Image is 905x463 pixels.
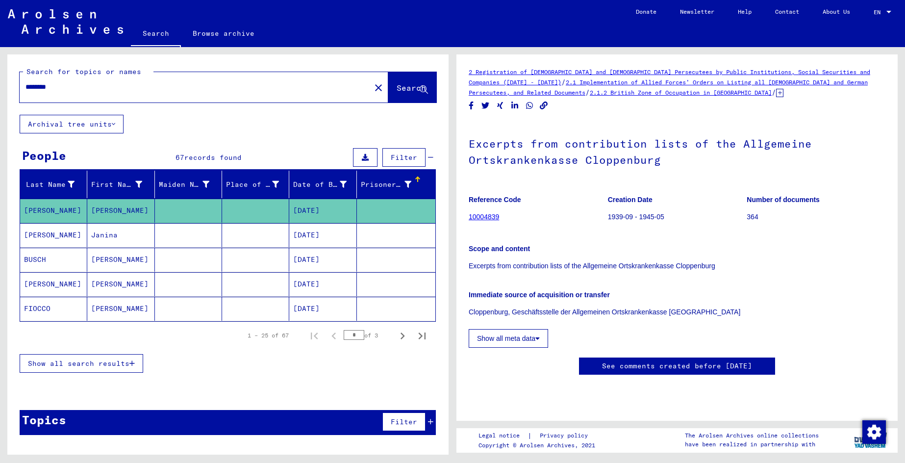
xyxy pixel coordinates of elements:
[176,153,184,162] span: 67
[289,171,356,198] mat-header-cell: Date of Birth
[289,248,356,272] mat-cell: [DATE]
[469,213,499,221] a: 10004839
[608,212,747,222] p: 1939-09 - 1945-05
[532,431,600,441] a: Privacy policy
[226,180,279,190] div: Place of Birth
[469,261,885,271] p: Excerpts from contribution lists of the Allgemeine Ortskrankenkasse Cloppenburg
[20,248,87,272] mat-cell: BUSCH
[469,245,530,253] b: Scope and content
[469,121,885,180] h1: Excerpts from contribution lists of the Allgemeine Ortskrankenkasse Cloppenburg
[369,77,388,97] button: Clear
[747,212,885,222] p: 364
[20,115,124,133] button: Archival tree units
[91,180,142,190] div: First Name
[20,171,87,198] mat-header-cell: Last Name
[862,420,886,444] img: Change consent
[388,72,436,103] button: Search
[357,171,435,198] mat-header-cell: Prisoner #
[293,177,358,192] div: Date of Birth
[222,171,289,198] mat-header-cell: Place of Birth
[852,428,889,452] img: yv_logo.png
[397,83,426,93] span: Search
[685,431,819,440] p: The Arolsen Archives online collections
[155,171,222,198] mat-header-cell: Maiden Name
[248,331,289,340] div: 1 – 25 of 67
[469,307,885,317] p: Cloppenburg, Geschäftsstelle der Allgemeinen Ortskrankenkasse [GEOGRAPHIC_DATA]
[289,297,356,321] mat-cell: [DATE]
[373,82,384,94] mat-icon: close
[344,331,393,340] div: of 3
[469,68,870,86] a: 2 Registration of [DEMOGRAPHIC_DATA] and [DEMOGRAPHIC_DATA] Persecutees by Public Institutions, S...
[20,272,87,296] mat-cell: [PERSON_NAME]
[24,180,75,190] div: Last Name
[361,180,411,190] div: Prisoner #
[22,147,66,164] div: People
[478,431,528,441] a: Legal notice
[412,326,432,345] button: Last page
[469,78,868,96] a: 2.1 Implementation of Allied Forces’ Orders on Listing all [DEMOGRAPHIC_DATA] and German Persecut...
[181,22,266,45] a: Browse archive
[289,199,356,223] mat-cell: [DATE]
[539,100,549,112] button: Copy link
[20,199,87,223] mat-cell: [PERSON_NAME]
[28,359,129,368] span: Show all search results
[87,199,154,223] mat-cell: [PERSON_NAME]
[478,431,600,441] div: |
[22,411,66,429] div: Topics
[525,100,535,112] button: Share on WhatsApp
[561,77,566,86] span: /
[8,9,123,34] img: Arolsen_neg.svg
[304,326,324,345] button: First page
[289,272,356,296] mat-cell: [DATE]
[510,100,520,112] button: Share on LinkedIn
[289,223,356,247] mat-cell: [DATE]
[590,89,772,96] a: 2.1.2 British Zone of Occupation in [GEOGRAPHIC_DATA]
[874,9,884,16] span: EN
[20,223,87,247] mat-cell: [PERSON_NAME]
[391,417,417,426] span: Filter
[862,420,885,443] div: Change consent
[91,177,154,192] div: First Name
[226,177,291,192] div: Place of Birth
[24,177,87,192] div: Last Name
[324,326,344,345] button: Previous page
[87,223,154,247] mat-cell: Janina
[382,412,426,431] button: Filter
[87,272,154,296] mat-cell: [PERSON_NAME]
[382,148,426,167] button: Filter
[159,177,222,192] div: Maiden Name
[602,361,752,371] a: See comments created before [DATE]
[26,67,141,76] mat-label: Search for topics or names
[608,196,653,204] b: Creation Date
[685,440,819,449] p: have been realized in partnership with
[361,177,424,192] div: Prisoner #
[20,354,143,373] button: Show all search results
[469,329,548,348] button: Show all meta data
[20,297,87,321] mat-cell: FIOCCO
[131,22,181,47] a: Search
[159,180,209,190] div: Maiden Name
[87,171,154,198] mat-header-cell: First Name
[466,100,477,112] button: Share on Facebook
[480,100,491,112] button: Share on Twitter
[87,248,154,272] mat-cell: [PERSON_NAME]
[184,153,242,162] span: records found
[469,196,521,204] b: Reference Code
[585,88,590,97] span: /
[469,291,610,299] b: Immediate source of acquisition or transfer
[87,297,154,321] mat-cell: [PERSON_NAME]
[293,180,346,190] div: Date of Birth
[393,326,412,345] button: Next page
[478,441,600,450] p: Copyright © Arolsen Archives, 2021
[747,196,820,204] b: Number of documents
[391,153,417,162] span: Filter
[495,100,505,112] button: Share on Xing
[772,88,776,97] span: /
